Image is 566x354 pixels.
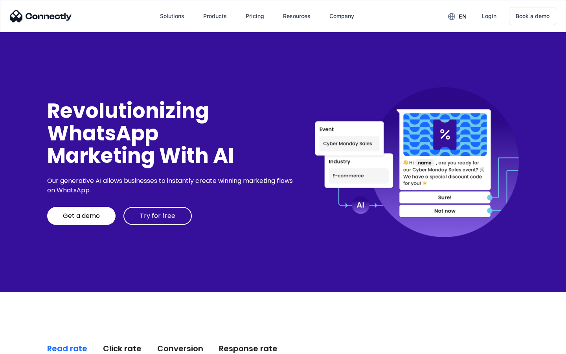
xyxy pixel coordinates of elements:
a: Try for free [123,207,192,225]
div: Login [482,11,496,22]
img: Connectly Logo [10,10,72,22]
a: Pricing [239,7,270,26]
div: Revolutionizing WhatsApp Marketing With AI [47,100,296,167]
a: Book a demo [509,7,556,25]
div: Company [329,11,354,22]
div: Products [203,11,227,22]
div: en [459,11,467,22]
div: Resources [283,11,311,22]
div: Response rate [219,343,277,354]
div: Pricing [246,11,264,22]
div: Try for free [140,212,175,220]
div: Click rate [103,343,141,354]
a: Get a demo [47,207,116,225]
div: Conversion [157,343,203,354]
div: Get a demo [63,212,100,220]
div: Read rate [47,343,87,354]
div: Our generative AI allows businesses to instantly create winning marketing flows on WhatsApp. [47,176,296,195]
div: Solutions [160,11,184,22]
a: Login [476,7,503,26]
